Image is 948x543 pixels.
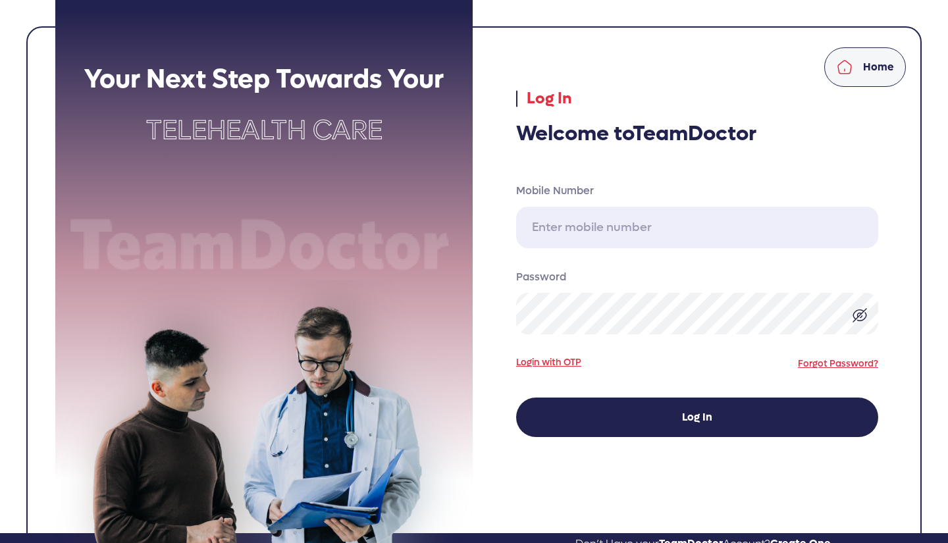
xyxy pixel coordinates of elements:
[516,87,878,111] p: Log In
[516,398,878,437] button: Log In
[516,183,878,199] label: Mobile Number
[55,213,473,279] img: Team doctor text
[837,59,853,75] img: home.svg
[516,207,878,248] input: Enter mobile number
[55,111,473,150] p: Telehealth Care
[863,59,894,75] p: Home
[852,307,868,323] img: eye
[798,357,878,370] a: Forgot Password?
[516,355,581,369] a: Login with OTP
[516,269,878,285] label: Password
[633,120,756,147] span: TeamDoctor
[516,121,878,146] h3: Welcome to
[55,63,473,95] h2: Your Next Step Towards Your
[824,47,906,87] a: Home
